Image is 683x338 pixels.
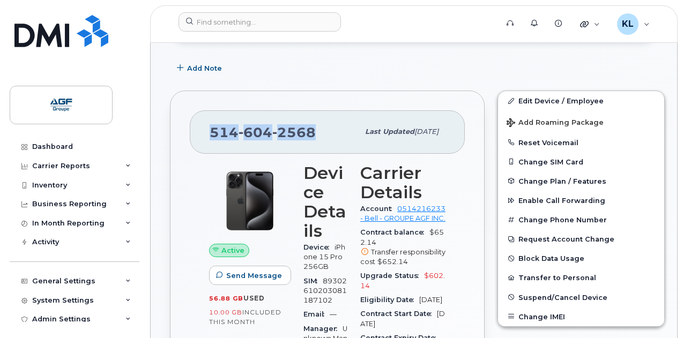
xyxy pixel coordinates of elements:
button: Change Phone Number [498,210,664,229]
span: 514 [210,124,316,140]
span: used [243,294,265,302]
a: Edit Device / Employee [498,91,664,110]
span: Add Note [187,63,222,73]
span: Last updated [365,127,414,136]
span: Add Roaming Package [507,118,604,129]
span: $602.14 [360,272,445,289]
span: Upgrade Status [360,272,424,280]
div: Quicklinks [573,13,607,35]
span: [DATE] [419,296,442,304]
span: Enable Call Forwarding [518,197,605,205]
span: Transfer responsibility cost [360,248,446,266]
span: 56.88 GB [209,295,243,302]
input: Find something... [179,12,341,32]
button: Change SIM Card [498,152,664,171]
button: Change IMEI [498,307,664,326]
img: iPhone_15_Pro_Black.png [218,169,282,233]
span: Device [303,243,335,251]
span: Email [303,310,330,318]
span: $652.14 [377,258,408,266]
span: Change Plan / Features [518,177,606,185]
span: Contract balance [360,228,429,236]
button: Add Note [170,58,231,78]
span: Send Message [226,271,282,281]
span: 10.00 GB [209,309,242,316]
span: [DATE] [414,127,439,136]
span: Active [221,245,244,256]
button: Suspend/Cancel Device [498,288,664,307]
span: 2568 [272,124,316,140]
span: $652.14 [360,228,446,267]
button: Request Account Change [498,229,664,249]
button: Block Data Usage [498,249,664,268]
span: Contract Start Date [360,310,437,318]
span: — [330,310,337,318]
span: Eligibility Date [360,296,419,304]
iframe: Messenger Launcher [636,291,675,330]
span: KL [622,18,634,31]
span: [DATE] [360,310,445,327]
span: included this month [209,308,281,326]
span: 604 [239,124,272,140]
span: Suspend/Cancel Device [518,293,607,301]
button: Enable Call Forwarding [498,191,664,210]
div: Karine Lavallée [610,13,657,35]
span: Manager [303,325,343,333]
a: 0514216233 - Bell - GROUPE AGF INC. [360,205,446,222]
span: SIM [303,277,323,285]
button: Send Message [209,266,291,285]
button: Change Plan / Features [498,171,664,191]
h3: Carrier Details [360,163,446,202]
button: Reset Voicemail [498,133,664,152]
button: Add Roaming Package [498,111,664,133]
button: Transfer to Personal [498,268,664,287]
span: 89302610203081187102 [303,277,347,305]
span: iPhone 15 Pro 256GB [303,243,345,271]
span: Account [360,205,397,213]
h3: Device Details [303,163,347,241]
